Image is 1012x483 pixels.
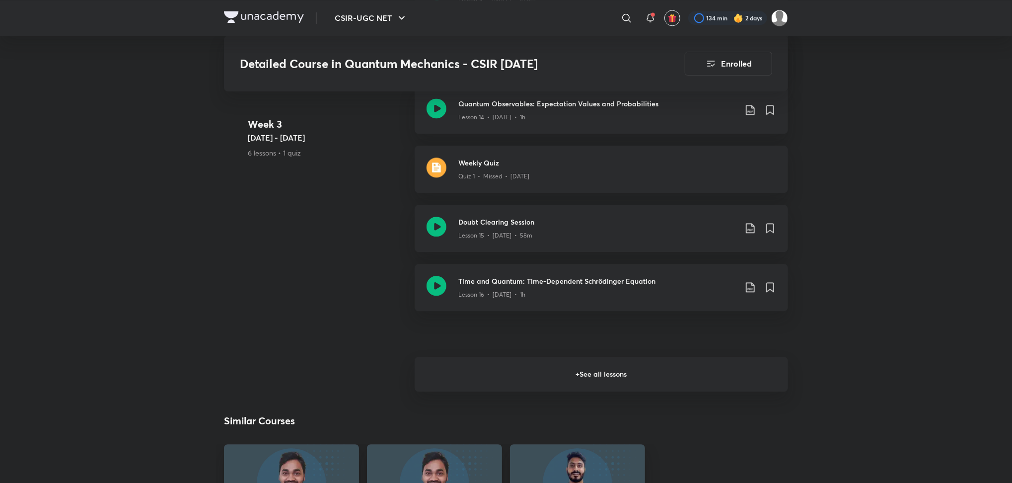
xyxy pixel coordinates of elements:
[458,276,736,286] h3: Time and Quantum: Time-Dependent Schrödinger Equation
[458,217,736,227] h3: Doubt Clearing Session
[224,11,304,23] img: Company Logo
[458,158,776,168] h3: Weekly Quiz
[458,290,525,299] p: Lesson 16 • [DATE] • 1h
[415,146,788,205] a: quizWeekly QuizQuiz 1 • Missed • [DATE]
[664,10,680,26] button: avatar
[248,132,407,144] h5: [DATE] - [DATE]
[248,117,407,132] h4: Week 3
[415,357,788,392] h6: + See all lessons
[329,8,414,28] button: CSIR-UGC NET
[458,231,532,240] p: Lesson 15 • [DATE] • 58m
[458,113,525,122] p: Lesson 14 • [DATE] • 1h
[240,57,629,71] h3: Detailed Course in Quantum Mechanics - CSIR [DATE]
[458,98,736,109] h3: Quantum Observables: Expectation Values and Probabilities
[248,148,407,158] p: 6 lessons • 1 quiz
[415,86,788,146] a: Quantum Observables: Expectation Values and ProbabilitiesLesson 14 • [DATE] • 1h
[224,413,295,428] h2: Similar Courses
[415,205,788,264] a: Doubt Clearing SessionLesson 15 • [DATE] • 58m
[685,52,772,76] button: Enrolled
[668,13,677,22] img: avatar
[458,172,529,181] p: Quiz 1 • Missed • [DATE]
[733,13,743,23] img: streak
[224,11,304,25] a: Company Logo
[771,9,788,26] img: Rai Haldar
[427,158,446,177] img: quiz
[415,264,788,323] a: Time and Quantum: Time-Dependent Schrödinger EquationLesson 16 • [DATE] • 1h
